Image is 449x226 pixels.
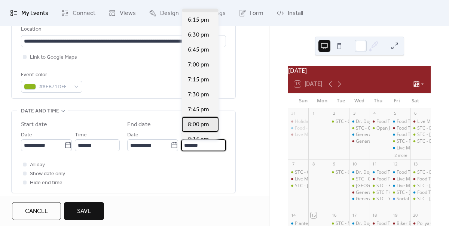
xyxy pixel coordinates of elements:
[351,111,357,116] div: 3
[188,105,209,114] span: 7:45 pm
[410,183,431,189] div: STC - Billy Denton @ Sat Sep 13, 2025 2pm - 5pm (CDT)
[4,3,54,23] a: My Events
[351,161,357,167] div: 10
[288,125,308,131] div: Food - Good Stuff Eats - Roselle @ Sun Aug 31, 2025 1pm - 4pm (CDT)
[413,161,418,167] div: 13
[30,53,77,62] span: Link to Google Maps
[288,118,308,125] div: Holiday Taproom Hours 12pm -10pm @ Sun Aug 31, 2025
[410,176,431,182] div: Food Truck - Happy Times - Lemont @ Sat Sep 13, 2025 2pm - 6pm (CDT)
[295,131,413,138] div: Live Music - [PERSON_NAME] @ [DATE] 2pm - 5pm (CDT)
[349,169,369,176] div: Dr. Dog’s Food Truck - Roselle @ Weekly from 6pm to 9pm
[21,71,81,80] div: Event color
[21,107,59,116] span: Date and time
[372,111,378,116] div: 4
[103,3,141,23] a: Views
[390,131,410,138] div: Food Truck- Uncle Cams Sandwiches - Roselle @ Fri Sep 5, 2025 5pm - 9pm (CDT)
[370,196,390,202] div: STC - Yacht Rockettes @ Thu Sep 11, 2025 7pm - 10pm (CDT)
[391,152,410,158] button: 2 more
[21,131,32,140] span: Date
[331,111,337,116] div: 2
[349,183,369,189] div: STC - Stadium Street Eats @ Wed Sep 10, 2025 6pm - 9pm (CDT)
[410,118,431,125] div: Live Music- InFunktious Duo - Lemont @ Sat Sep 6, 2025 2pm - 5pm (CDT)
[127,120,151,129] div: End date
[188,61,209,69] span: 7:00 pm
[188,16,209,25] span: 6:15 pm
[410,169,431,176] div: STC - Dark Horse Grill @ Sat Sep 13, 2025 1pm - 5pm (CDT)
[21,9,48,18] span: My Events
[30,161,45,170] span: All day
[311,212,316,218] div: 15
[290,111,296,116] div: 31
[30,170,65,179] span: Show date only
[390,196,410,202] div: Social - Magician Pat Flanagan @ Fri Sep 12, 2025 8pm - 10:30pm (CDT)
[410,125,431,131] div: STC - Brew Town Bites @ Sat Sep 6, 2025 2pm - 7pm (CDT)
[12,202,61,220] button: Cancel
[392,111,398,116] div: 5
[390,118,410,125] div: Food Truck - Koris Koop -Roselle @ Fri Sep 5, 2025 5pm - 9pm (CDT)
[370,189,390,196] div: STC THEME NIGHT - YACHT ROCK @ Thu Sep 11, 2025 6pm - 10pm (CDT)
[329,118,349,125] div: STC - General Knowledge Trivia @ Tue Sep 2, 2025 7pm - 9pm (CDT)
[295,118,393,125] div: Holiday Taproom Hours 12pm -10pm @ [DATE]
[288,9,303,18] span: Install
[290,161,296,167] div: 7
[56,3,101,23] a: Connect
[331,212,337,218] div: 16
[21,25,224,34] div: Location
[349,131,369,138] div: General Knowledge - Roselle @ Wed Sep 3, 2025 7pm - 9pm (CDT)
[332,93,350,108] div: Tue
[372,161,378,167] div: 11
[311,111,316,116] div: 1
[331,161,337,167] div: 9
[25,207,48,216] span: Cancel
[390,183,410,189] div: Live Music - JD Kostyk - Roselle @ Fri Sep 12, 2025 7pm - 10pm (CDT)
[349,176,369,182] div: STC - Charity Bike Ride with Sammy's Bikes @ Weekly from 6pm to 7:30pm on Wednesday from Wed May ...
[77,207,91,216] span: Save
[410,189,431,196] div: Food Truck - Chuck’s Wood Fired Pizza - Roselle @ Sat Sep 13, 2025 5pm - 8pm (CST)
[188,31,209,40] span: 6:30 pm
[311,161,316,167] div: 8
[349,125,369,131] div: STC - Charity Bike Ride with Sammy's Bikes @ Weekly from 6pm to 7:30pm on Wednesday from Wed May ...
[390,176,410,182] div: Live Music - Dan Colles - Lemont @ Fri Sep 12, 2025 7pm - 10pm (CDT)
[390,169,410,176] div: Food Truck - Da Wing Wagon/ Launch party - Roselle @ Fri Sep 12, 2025 5pm - 9pm (CDT)
[288,183,308,189] div: STC - Hunt House Creative Arts Center Adult Band Showcase @ Sun Sep 7, 2025 5pm - 7pm (CDT)STC - ...
[295,169,415,176] div: STC - Outdoor Doggie Dining class @ 1pm - 2:30pm (CDT)
[290,212,296,218] div: 14
[390,125,410,131] div: Food Truck - Pizza 750 - Lemont @ Fri Sep 5, 2025 5pm - 9pm (CDT)
[313,93,332,108] div: Mon
[233,3,269,23] a: Form
[30,179,62,188] span: Hide end time
[21,120,47,129] div: Start date
[288,176,308,182] div: Live Music - Dylan Raymond - Lemont @ Sun Sep 7, 2025 2pm - 4pm (CDT)
[392,212,398,218] div: 19
[181,131,193,140] span: Time
[372,212,378,218] div: 18
[387,93,406,108] div: Fri
[271,3,309,23] a: Install
[410,131,431,138] div: STC - Terry Byrne @ Sat Sep 6, 2025 2pm - 5pm (CDT)
[413,111,418,116] div: 6
[294,93,313,108] div: Sun
[160,9,179,18] span: Design
[349,196,369,202] div: General Knowledge Trivia - Roselle @ Wed Sep 10, 2025 7pm - 9pm (CDT)
[188,90,209,99] span: 7:30 pm
[39,83,70,92] span: #8EB71DFF
[120,9,136,18] span: Views
[349,189,369,196] div: General Knowledge Trivia - Lemont @ Wed Sep 10, 2025 7pm - 9pm (CDT)
[295,125,417,131] div: Food - Good Stuff Eats - Roselle @ [DATE] 1pm - 4pm (CDT)
[188,135,209,144] span: 8:15 pm
[406,93,425,108] div: Sat
[250,9,263,18] span: Form
[349,118,369,125] div: Dr. Dog’s Food Truck - Roselle @ Weekly from 6pm to 9pm
[143,3,184,23] a: Design
[370,125,390,131] div: Open Jam with Sam Wyatt @ STC @ Thu Sep 4, 2025 7pm - 11pm (CDT)
[188,46,209,55] span: 6:45 pm
[370,169,390,176] div: Food Truck - Dr Dogs - Roselle @ Thu Sep 11, 2025 5pm - 9pm (CDT)
[351,212,357,218] div: 17
[186,3,231,23] a: Settings
[64,202,104,220] button: Save
[188,120,209,129] span: 8:00 pm
[288,169,308,176] div: STC - Outdoor Doggie Dining class @ 1pm - 2:30pm (CDT)
[392,161,398,167] div: 12
[73,9,95,18] span: Connect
